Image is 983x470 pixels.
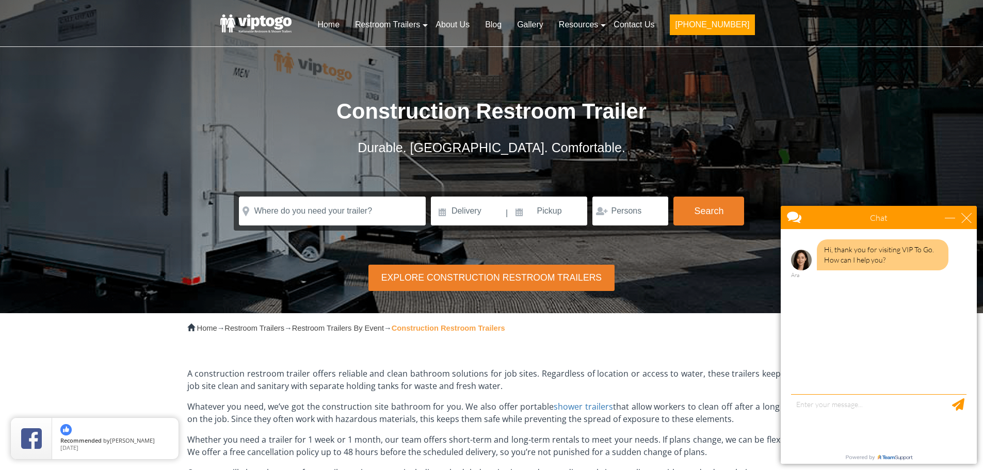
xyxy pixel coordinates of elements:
span: [PERSON_NAME] [110,436,155,444]
strong: Construction Restroom Trailers [392,324,505,332]
span: Recommended [60,436,102,444]
a: Home [197,324,217,332]
span: Whatever you need, we’ve got the construction site bathroom for you. We also offer portable [187,401,554,412]
a: shower trailers [554,401,613,412]
div: Explore Construction Restroom Trailers [368,265,614,291]
a: Gallery [509,13,551,36]
a: About Us [428,13,477,36]
a: Restroom Trailers [347,13,428,36]
a: Blog [477,13,509,36]
span: Durable. [GEOGRAPHIC_DATA]. Comfortable. [358,140,625,155]
span: that allow workers to clean off after a long day on the job. Since they often work with hazardous... [187,401,796,425]
span: | [506,197,508,230]
span: [DATE] [60,444,78,451]
a: Restroom Trailers By Event [292,324,384,332]
input: Delivery [431,197,505,225]
img: Review Rating [21,428,42,449]
a: Resources [551,13,606,36]
span: → → → [197,324,505,332]
a: Contact Us [606,13,662,36]
a: Restroom Trailers [224,324,284,332]
input: Where do you need your trailer? [239,197,426,225]
button: [PHONE_NUMBER] [670,14,754,35]
img: thumbs up icon [60,424,72,435]
span: A construction restroom trailer offers reliable and clean bathroom solutions for job sites. Regar... [187,368,796,392]
span: Construction Restroom Trailer [336,99,647,123]
input: Pickup [509,197,588,225]
a: Home [310,13,347,36]
a: [PHONE_NUMBER] [662,13,762,41]
input: Persons [592,197,668,225]
span: by [60,437,170,445]
iframe: Live Chat Box [775,200,983,470]
span: Whether you need a trailer for 1 week or 1 month, our team offers short-term and long-term rental... [187,434,796,458]
button: Search [673,197,744,225]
